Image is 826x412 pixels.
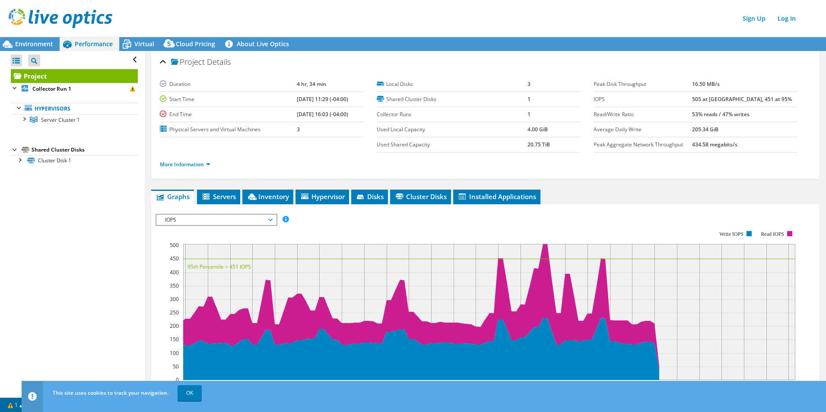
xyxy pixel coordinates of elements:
[53,389,168,396] span: This site uses cookies to track your navigation.
[297,80,326,88] b: 4 hr, 34 min
[11,83,138,94] a: Collector Run 1
[297,95,348,103] b: [DATE] 11:29 (-04:00)
[9,9,112,28] img: live_optics_svg.svg
[527,141,550,148] b: 20.75 TiB
[207,57,231,67] span: Details
[41,116,80,124] span: Server Cluster 1
[594,110,693,119] label: Read/Write Ratio
[170,282,179,289] text: 350
[377,110,527,119] label: Collector Runs
[377,95,527,104] label: Shared Cluster Disks
[15,40,53,48] span: Environment
[247,192,289,201] span: Inventory
[171,58,205,67] span: Project
[594,95,693,104] label: IOPS
[75,40,113,48] span: Performance
[176,40,215,48] span: Cloud Pricing
[377,125,527,134] label: Used Local Capacity
[170,295,179,303] text: 300
[187,263,251,270] text: 95th Percentile = 451 IOPS
[170,241,179,249] text: 500
[761,231,784,237] text: Read IOPS
[160,125,297,134] label: Physical Servers and Virtual Machines
[738,12,770,25] a: Sign Up
[394,192,447,201] span: Cluster Disks
[457,192,536,201] span: Installed Applications
[160,110,297,119] label: End Time
[2,399,29,410] a: 1
[176,376,179,383] text: 0
[156,192,190,201] span: Graphs
[300,192,345,201] span: Hypervisor
[170,349,179,357] text: 100
[594,80,693,89] label: Peak Disk Throughput
[692,111,750,118] b: 53% reads / 47% writes
[160,161,210,168] a: More Information
[692,80,720,88] b: 16.50 MB/s
[170,336,179,343] text: 150
[32,85,71,92] b: Collector Run 1
[377,140,527,149] label: Used Shared Capacity
[222,37,295,51] a: About Live Optics
[201,192,236,201] span: Servers
[32,145,138,155] div: Shared Cluster Disks
[170,269,179,276] text: 400
[170,255,179,262] text: 450
[594,125,693,134] label: Average Daily Write
[160,80,297,89] label: Duration
[170,322,179,330] text: 200
[773,12,800,25] a: Log In
[297,126,300,133] b: 3
[527,80,531,88] b: 3
[160,95,297,104] label: Start Time
[527,95,531,103] b: 1
[173,363,179,370] text: 50
[377,80,527,89] label: Local Disks
[527,126,548,133] b: 4.00 GiB
[692,126,718,133] b: 205.34 GiB
[11,103,138,114] a: Hypervisors
[594,140,693,149] label: Peak Aggregate Network Throughput
[134,40,154,48] span: Virtual
[692,95,792,103] b: 505 at [GEOGRAPHIC_DATA], 451 at 95%
[719,231,743,237] text: Write IOPS
[692,141,737,148] b: 434.58 megabits/s
[11,114,138,125] a: Server Cluster 1
[527,111,531,118] b: 1
[11,155,138,166] a: Cluster Disk 1
[356,192,384,201] span: Disks
[161,215,272,225] span: IOPS
[297,111,348,118] b: [DATE] 16:03 (-04:00)
[178,385,202,401] a: OK
[11,69,138,83] a: Project
[170,309,179,316] text: 250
